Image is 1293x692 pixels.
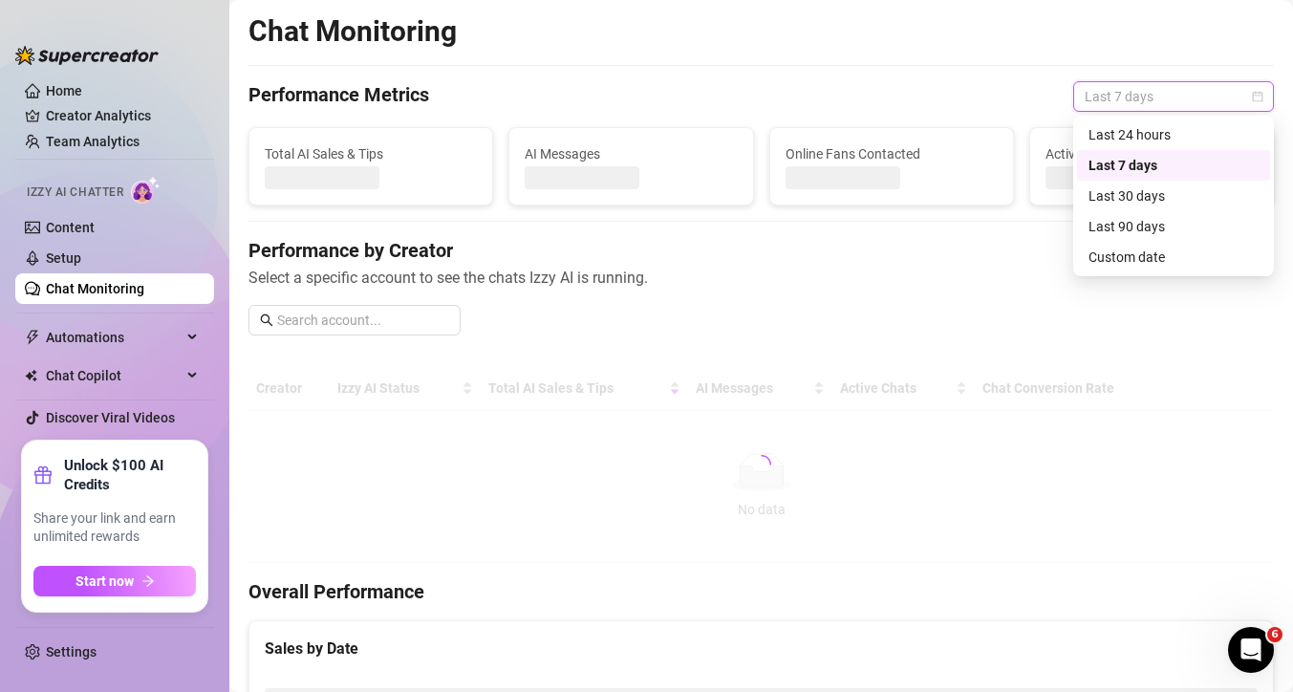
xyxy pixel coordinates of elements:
[1085,82,1262,111] span: Last 7 days
[248,13,457,50] h2: Chat Monitoring
[33,465,53,485] span: gift
[1088,124,1259,145] div: Last 24 hours
[46,281,144,296] a: Chat Monitoring
[46,410,175,425] a: Discover Viral Videos
[248,578,1274,605] h4: Overall Performance
[1088,155,1259,176] div: Last 7 days
[46,134,140,149] a: Team Analytics
[277,310,449,331] input: Search account...
[46,220,95,235] a: Content
[1077,211,1270,242] div: Last 90 days
[1077,242,1270,272] div: Custom date
[1267,627,1282,642] span: 6
[525,143,737,164] span: AI Messages
[1228,627,1274,673] iframe: Intercom live chat
[141,574,155,588] span: arrow-right
[25,369,37,382] img: Chat Copilot
[248,237,1274,264] h4: Performance by Creator
[748,452,773,477] span: loading
[46,83,82,98] a: Home
[64,456,196,494] strong: Unlock $100 AI Credits
[46,100,199,131] a: Creator Analytics
[1077,150,1270,181] div: Last 7 days
[265,637,1258,660] div: Sales by Date
[46,644,97,660] a: Settings
[1077,119,1270,150] div: Last 24 hours
[1252,91,1263,102] span: calendar
[248,81,429,112] h4: Performance Metrics
[260,314,273,327] span: search
[27,184,123,202] span: Izzy AI Chatter
[33,509,196,547] span: Share your link and earn unlimited rewards
[15,46,159,65] img: logo-BBDzfeDw.svg
[265,143,477,164] span: Total AI Sales & Tips
[1088,247,1259,268] div: Custom date
[1045,143,1258,164] span: Active Chats
[46,250,81,266] a: Setup
[131,176,161,204] img: AI Chatter
[248,266,1274,290] span: Select a specific account to see the chats Izzy AI is running.
[1088,185,1259,206] div: Last 30 days
[46,322,182,353] span: Automations
[25,330,40,345] span: thunderbolt
[46,360,182,391] span: Chat Copilot
[1088,216,1259,237] div: Last 90 days
[75,573,134,589] span: Start now
[33,566,196,596] button: Start nowarrow-right
[1077,181,1270,211] div: Last 30 days
[786,143,998,164] span: Online Fans Contacted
